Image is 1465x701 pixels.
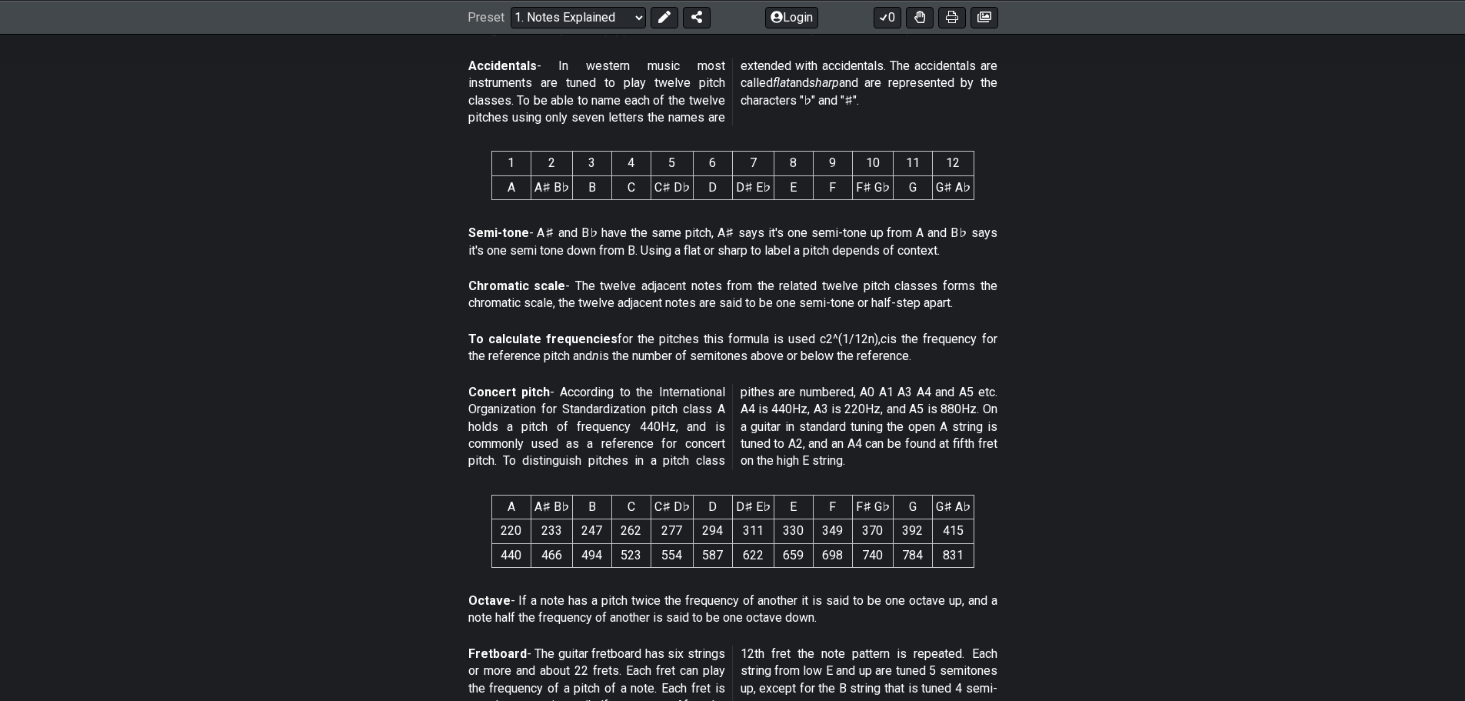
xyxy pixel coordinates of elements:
[813,543,852,567] td: 698
[531,175,572,199] td: A♯ B♭
[491,543,531,567] td: 440
[932,175,974,199] td: G♯ A♭
[651,519,693,543] td: 277
[611,519,651,543] td: 262
[732,175,774,199] td: D♯ E♭
[693,152,732,175] th: 6
[468,646,527,661] strong: Fretboard
[572,543,611,567] td: 494
[468,593,997,627] p: - If a note has a pitch twice the frequency of another it is said to be one octave up, and a note...
[468,58,997,127] p: - In western music most instruments are tuned to play twelve pitch classes. To be able to name ea...
[693,543,732,567] td: 587
[468,278,997,312] p: - The twelve adjacent notes from the related twelve pitch classes forms the chromatic scale, the ...
[774,152,813,175] th: 8
[592,349,599,363] em: n
[893,152,932,175] th: 11
[572,152,611,175] th: 3
[971,6,998,28] button: Create image
[773,75,790,90] em: flat
[531,495,572,519] th: A♯ B♭
[611,495,651,519] th: C
[774,495,813,519] th: E
[813,519,852,543] td: 349
[491,519,531,543] td: 220
[531,152,572,175] th: 2
[893,519,932,543] td: 392
[651,543,693,567] td: 554
[813,152,852,175] th: 9
[932,152,974,175] th: 12
[651,495,693,519] th: C♯ D♭
[881,332,887,346] em: c
[938,6,966,28] button: Print
[468,225,529,240] strong: Semi-tone
[774,175,813,199] td: E
[732,519,774,543] td: 311
[468,10,504,25] span: Preset
[765,6,818,28] button: Login
[468,593,511,608] strong: Octave
[852,543,893,567] td: 740
[491,495,531,519] th: A
[693,495,732,519] th: D
[531,519,572,543] td: 233
[531,543,572,567] td: 466
[809,75,839,90] em: sharp
[906,6,934,28] button: Toggle Dexterity for all fretkits
[693,175,732,199] td: D
[511,6,646,28] select: Preset
[572,175,611,199] td: B
[732,543,774,567] td: 622
[468,225,997,259] p: - A♯ and B♭ have the same pitch, A♯ says it's one semi-tone up from A and B♭ says it's one semi t...
[468,385,550,399] strong: Concert pitch
[932,495,974,519] th: G♯ A♭
[813,495,852,519] th: F
[932,543,974,567] td: 831
[893,543,932,567] td: 784
[852,175,893,199] td: F♯ G♭
[813,175,852,199] td: F
[732,152,774,175] th: 7
[732,495,774,519] th: D♯ E♭
[611,543,651,567] td: 523
[468,384,997,470] p: - According to the International Organization for Standardization pitch class A holds a pitch of ...
[491,152,531,175] th: 1
[611,175,651,199] td: C
[874,6,901,28] button: 0
[651,152,693,175] th: 5
[683,6,711,28] button: Share Preset
[693,519,732,543] td: 294
[852,495,893,519] th: F♯ G♭
[468,279,566,293] strong: Chromatic scale
[491,175,531,199] td: A
[774,519,813,543] td: 330
[611,152,651,175] th: 4
[893,495,932,519] th: G
[572,495,611,519] th: B
[468,332,618,346] strong: To calculate frequencies
[852,519,893,543] td: 370
[852,152,893,175] th: 10
[932,519,974,543] td: 415
[468,331,997,366] p: for the pitches this formula is used c2^(1/12n), is the frequency for the reference pitch and is ...
[774,543,813,567] td: 659
[572,519,611,543] td: 247
[893,175,932,199] td: G
[651,175,693,199] td: C♯ D♭
[651,6,678,28] button: Edit Preset
[468,58,537,73] strong: Accidentals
